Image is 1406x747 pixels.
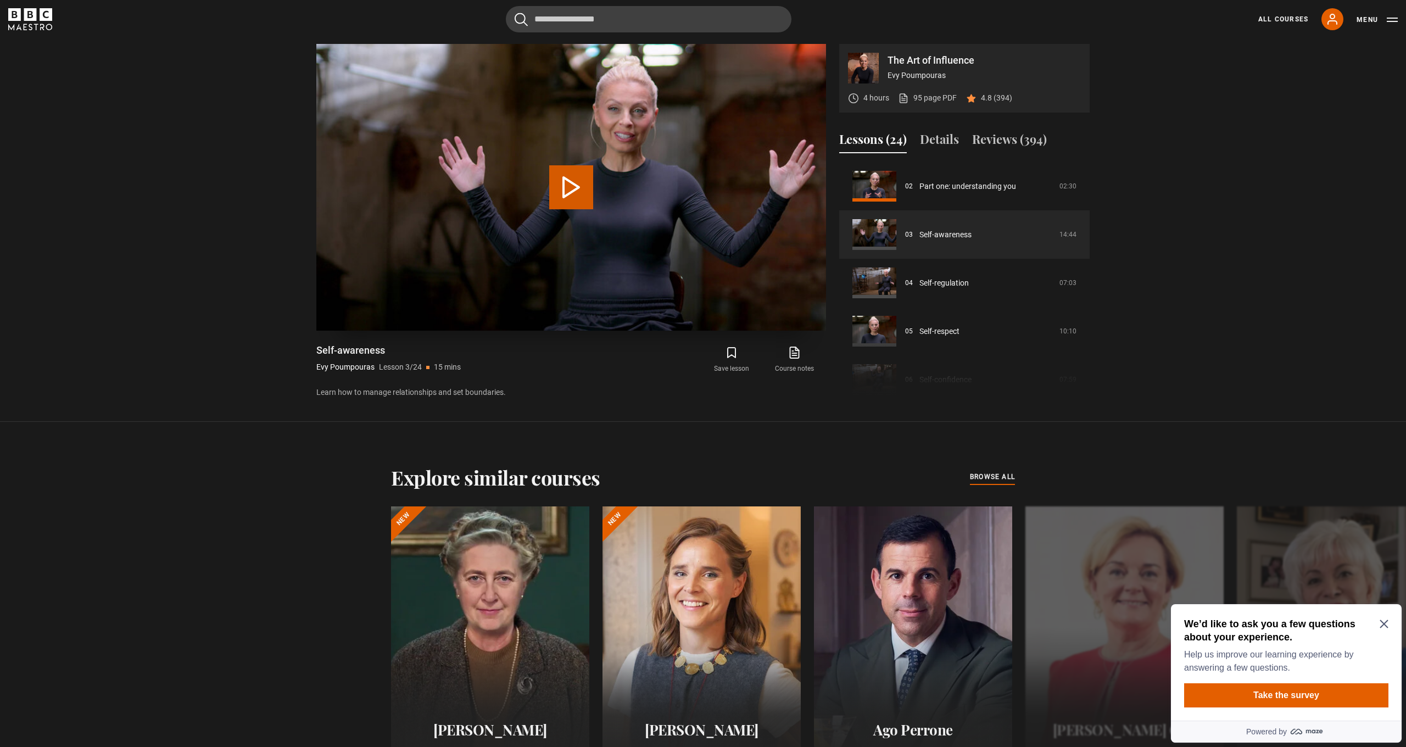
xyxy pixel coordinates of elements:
button: Reviews (394) [972,130,1047,153]
a: browse all [970,471,1015,483]
a: Part one: understanding you [919,181,1016,192]
h2: We’d like to ask you a few questions about your experience. [18,18,217,44]
p: 15 mins [434,361,461,373]
p: Evy Poumpouras [316,361,375,373]
a: Self-awareness [919,229,972,241]
h1: Self-awareness [316,344,461,357]
a: All Courses [1258,14,1308,24]
h2: [PERSON_NAME] [404,721,576,738]
p: 4.8 (394) [981,92,1012,104]
div: Optional study invitation [4,4,235,143]
a: 95 page PDF [898,92,957,104]
button: Play Lesson Self-awareness [549,165,593,209]
h2: [PERSON_NAME] [616,721,788,738]
svg: BBC Maestro [8,8,52,30]
button: Details [920,130,959,153]
button: Lessons (24) [839,130,907,153]
a: Powered by maze [4,121,235,143]
button: Submit the search query [515,13,528,26]
input: Search [506,6,791,32]
button: Close Maze Prompt [213,20,222,29]
h2: Explore similar courses [391,466,600,489]
button: Toggle navigation [1357,14,1398,25]
span: browse all [970,471,1015,482]
h2: [PERSON_NAME] CBE [1039,721,1210,738]
p: The Art of Influence [888,55,1081,65]
p: Learn how to manage relationships and set boundaries. [316,387,826,398]
a: Self-respect [919,326,959,337]
button: Take the survey [18,83,222,108]
p: Lesson 3/24 [379,361,422,373]
p: 4 hours [863,92,889,104]
p: Help us improve our learning experience by answering a few questions. [18,48,217,75]
a: Self-regulation [919,277,969,289]
video-js: Video Player [316,44,826,331]
button: Save lesson [700,344,763,376]
p: Evy Poumpouras [888,70,1081,81]
h2: Ago Perrone [827,721,999,738]
a: Course notes [763,344,826,376]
